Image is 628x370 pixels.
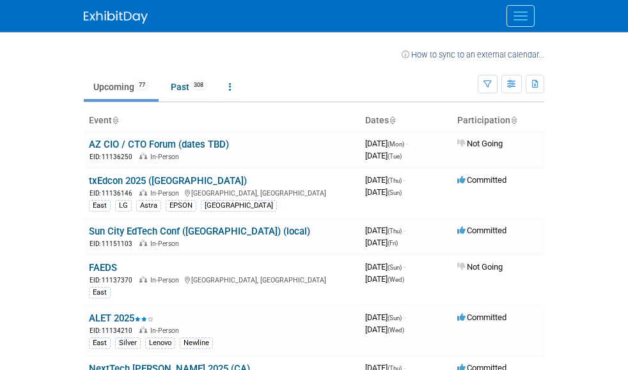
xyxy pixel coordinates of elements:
span: EID: 11151103 [90,240,137,247]
span: Not Going [457,262,503,272]
div: LG [115,200,132,212]
a: Sort by Event Name [112,115,118,125]
a: Upcoming77 [84,75,159,99]
span: [DATE] [365,325,404,334]
a: How to sync to an external calendar... [402,50,544,59]
span: EID: 11134210 [90,327,137,334]
span: - [404,312,405,322]
span: [DATE] [365,262,405,272]
a: ALET 2025 [89,312,153,324]
span: (Thu) [388,177,402,184]
span: Not Going [457,139,503,148]
img: In-Person Event [139,240,147,246]
span: [DATE] [365,312,405,322]
div: East [89,337,111,349]
span: (Fri) [388,240,398,247]
div: Lenovo [145,337,175,349]
span: [DATE] [365,238,398,247]
th: Event [84,110,360,132]
span: (Sun) [388,189,402,196]
div: [GEOGRAPHIC_DATA] [201,200,277,212]
span: Committed [457,226,506,235]
span: (Thu) [388,227,402,235]
span: [DATE] [365,226,405,235]
span: [DATE] [365,175,405,185]
th: Dates [360,110,452,132]
span: (Tue) [388,153,402,160]
button: Menu [506,5,535,27]
a: Sort by Participation Type [510,115,517,125]
span: [DATE] [365,187,402,197]
div: [GEOGRAPHIC_DATA], [GEOGRAPHIC_DATA] [89,187,355,198]
div: Newline [180,337,213,349]
img: In-Person Event [139,276,147,282]
span: In-Person [150,327,183,335]
span: [DATE] [365,274,404,284]
a: txEdcon 2025 ([GEOGRAPHIC_DATA]) [89,175,247,187]
span: Committed [457,175,506,185]
span: EID: 11137370 [90,277,137,284]
a: Sun City EdTech Conf ([GEOGRAPHIC_DATA]) (local) [89,226,310,237]
a: FAEDS [89,262,117,274]
div: East [89,287,111,298]
a: Sort by Start Date [389,115,395,125]
th: Participation [452,110,544,132]
span: [DATE] [365,139,408,148]
span: - [404,175,405,185]
a: AZ CIO / CTO Forum (dates TBD) [89,139,229,150]
img: In-Person Event [139,327,147,333]
span: In-Person [150,240,183,248]
span: In-Person [150,153,183,161]
span: - [404,262,405,272]
span: 77 [135,81,149,90]
span: Committed [457,312,506,322]
div: [GEOGRAPHIC_DATA], [GEOGRAPHIC_DATA] [89,274,355,285]
span: EID: 11136146 [90,190,137,197]
span: (Mon) [388,141,404,148]
span: (Wed) [388,276,404,283]
img: In-Person Event [139,189,147,196]
div: Astra [136,200,161,212]
span: (Sun) [388,264,402,271]
div: Silver [115,337,141,349]
span: - [406,139,408,148]
span: In-Person [150,189,183,197]
span: (Sun) [388,314,402,321]
a: Past308 [161,75,217,99]
span: [DATE] [365,151,402,160]
span: EID: 11136250 [90,153,137,160]
span: In-Person [150,276,183,284]
div: East [89,200,111,212]
div: EPSON [166,200,196,212]
span: (Wed) [388,327,404,334]
span: 308 [190,81,207,90]
span: - [404,226,405,235]
img: ExhibitDay [84,11,148,24]
img: In-Person Event [139,153,147,159]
